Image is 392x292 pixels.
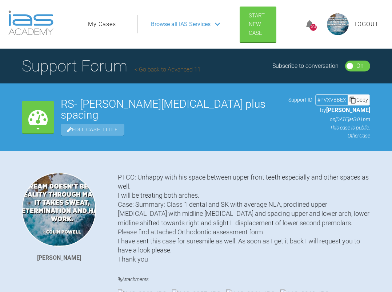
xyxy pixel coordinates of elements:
a: Start New Case [240,7,276,42]
a: My Cases [88,20,116,29]
a: Logout [355,20,379,29]
h1: Support Forum [22,53,201,79]
div: PTCO: Unhappy with his space between upper front teeth especially and other spaces as well. I wil... [118,173,370,264]
p: This case is public. [288,124,370,132]
div: On [356,61,364,71]
span: Start New Case [249,12,265,36]
h2: RS- [PERSON_NAME][MEDICAL_DATA] plus spacing [61,99,282,120]
span: [PERSON_NAME] [326,107,370,114]
div: 704 [310,24,317,31]
div: [PERSON_NAME] [37,253,81,263]
div: Copy [348,95,369,104]
div: # PVXVBBEX [316,96,348,104]
p: on [DATE] at 5:01pm [288,115,370,123]
p: by [288,106,370,115]
img: profile.png [327,13,349,35]
p: Other Case [288,132,370,140]
span: Edit Case Title [61,124,124,136]
a: Go back to Advanced 11 [135,66,201,73]
span: Support ID [288,96,312,104]
img: logo-light.3e3ef733.png [8,11,53,35]
img: Waseem Farooq [22,173,96,247]
span: Browse all IAS Services [151,20,211,29]
div: Subscribe to conversation [272,61,339,71]
h4: Attachments [118,275,370,284]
